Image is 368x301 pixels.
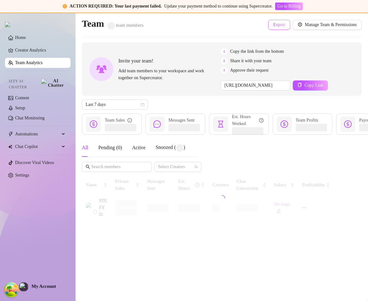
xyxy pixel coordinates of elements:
span: 1 [221,48,228,55]
span: exclamation-circle [63,4,67,8]
span: hourglass [217,120,224,128]
a: Settings [15,173,29,178]
div: Pending ( 0 ) [98,144,122,151]
a: Discover Viral Videos [15,160,54,165]
span: Izzy AI Chatter [9,78,39,90]
a: Chat Monitoring [15,116,45,120]
button: Open Tanstack query devtools [5,283,18,296]
a: Creator Analytics [15,45,65,55]
span: Messages Sent [168,118,195,123]
span: team [194,165,198,169]
span: Copy the link from the bottom [230,48,284,55]
button: Copy Link [293,80,328,90]
span: Invite your team! [118,57,221,65]
span: thunderbolt [8,132,13,137]
span: info-circle [127,117,132,124]
span: Copy Link [304,83,323,88]
strong: ACTION REQUIRED: Your last payment failed. [70,4,161,8]
span: Active [132,145,146,150]
span: Team Profits [296,118,318,123]
span: Share it with your team [230,57,271,64]
span: Add team members to your workspace and work together on Supercreator. [118,68,218,81]
img: profilePics%2Fqht6QgC3YSM5nHrYR1G2uRKaphB3.jpeg [19,282,28,291]
button: Manage Team & Permissions [293,20,362,30]
span: Update your payment method to continue using Supercreator. [164,4,273,8]
span: team members [107,23,144,28]
a: Go to Billing [275,4,303,8]
a: Home [15,35,26,40]
span: Snoozed ( ) [156,145,185,150]
span: loading [218,194,226,202]
span: Manage Team & Permissions [305,22,357,27]
span: My Account [31,284,56,289]
span: dollar-circle [344,120,352,128]
div: Est. Hours Worked [232,113,263,127]
span: search [86,165,90,169]
span: question-circle [259,113,263,127]
button: Export [268,20,290,30]
input: Search members [91,163,143,170]
span: setting [298,22,302,27]
span: 3 [221,67,228,74]
span: Go to Billing [277,4,301,9]
a: Content [15,96,29,100]
span: copy [297,83,302,87]
img: AI Chatter [41,79,65,88]
span: dollar-circle [280,120,288,128]
span: message [153,120,161,128]
div: All [82,144,88,151]
span: Automations [15,129,60,139]
span: Export [273,22,285,27]
span: Approve their request [230,67,269,74]
span: Chat Copilot [15,142,60,152]
img: logo.svg [5,22,10,27]
span: Last 7 days [86,100,144,109]
a: Setup [15,106,25,110]
h2: Team [82,18,144,30]
span: 2 [221,57,228,64]
button: Go to Billing [275,3,303,10]
img: Chat Copilot [8,145,12,149]
span: calendar [141,103,144,107]
span: dollar-circle [90,120,97,128]
a: Team Analytics [15,60,42,65]
div: Team Sales [105,117,132,124]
